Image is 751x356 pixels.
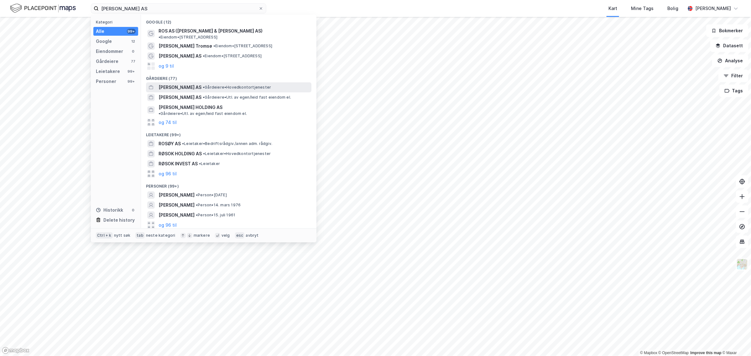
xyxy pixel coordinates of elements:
span: [PERSON_NAME] Tromsø [159,42,212,50]
div: 99+ [127,69,136,74]
button: og 96 til [159,170,177,178]
span: Person • 14. mars 1976 [196,203,241,208]
div: velg [222,233,230,238]
span: • [203,151,205,156]
div: tab [135,232,145,239]
div: neste kategori [146,233,175,238]
span: RØSOK HOLDING AS [159,150,202,157]
iframe: Chat Widget [720,326,751,356]
span: • [159,111,160,116]
div: 0 [131,49,136,54]
button: Bokmerker [706,24,748,37]
span: Eiendom • [STREET_ADDRESS] [213,44,272,49]
input: Søk på adresse, matrikkel, gårdeiere, leietakere eller personer [99,4,258,13]
div: 0 [131,208,136,213]
span: • [203,95,205,100]
div: 77 [131,59,136,64]
span: • [196,193,198,197]
span: [PERSON_NAME] AS [159,94,201,101]
div: markere [194,233,210,238]
span: Leietaker • Bedriftsrådgiv./annen adm. rådgiv. [182,141,272,146]
span: • [213,44,215,48]
span: [PERSON_NAME] AS [159,52,201,60]
div: Google [96,38,112,45]
span: Eiendom • [STREET_ADDRESS] [159,35,217,40]
div: Mine Tags [631,5,654,12]
span: Leietaker • Hovedkontortjenester [203,151,271,156]
div: Leietakere (99+) [141,127,316,139]
a: Improve this map [691,351,722,355]
div: [PERSON_NAME] [695,5,731,12]
span: • [182,141,184,146]
div: Historikk [96,206,123,214]
button: Analyse [712,54,748,67]
button: Filter [718,70,748,82]
span: • [196,213,198,217]
div: Delete history [103,216,135,224]
div: Kategori [96,20,138,24]
button: Datasett [710,39,748,52]
span: ROS AS ([PERSON_NAME] & [PERSON_NAME] AS) [159,27,263,35]
div: nytt søk [114,233,131,238]
button: og 9 til [159,62,174,70]
div: Ctrl + k [96,232,113,239]
div: Gårdeiere [96,58,118,65]
div: Google (12) [141,15,316,26]
span: [PERSON_NAME] [159,191,195,199]
span: RØSOK INVEST AS [159,160,198,168]
span: Eiendom • [STREET_ADDRESS] [203,54,262,59]
button: og 96 til [159,221,177,229]
div: Eiendommer [96,48,123,55]
div: 12 [131,39,136,44]
div: Personer [96,78,116,85]
span: • [196,203,198,207]
span: Person • [DATE] [196,193,227,198]
div: Personer (99+) [141,179,316,190]
img: Z [736,258,748,270]
div: Kart [608,5,617,12]
a: Mapbox [640,351,657,355]
div: 99+ [127,79,136,84]
span: Gårdeiere • Hovedkontortjenester [203,85,271,90]
img: logo.f888ab2527a4732fd821a326f86c7f29.svg [10,3,76,14]
span: [PERSON_NAME] AS [159,84,201,91]
div: esc [235,232,245,239]
div: 99+ [127,29,136,34]
span: • [203,85,205,90]
span: Gårdeiere • Utl. av egen/leid fast eiendom el. [203,95,291,100]
button: Tags [719,85,748,97]
div: Bolig [667,5,678,12]
span: [PERSON_NAME] [159,211,195,219]
span: Person • 15. juli 1961 [196,213,235,218]
div: Gårdeiere (77) [141,71,316,82]
span: Gårdeiere • Utl. av egen/leid fast eiendom el. [159,111,247,116]
div: Leietakere [96,68,120,75]
button: og 74 til [159,119,177,126]
span: [PERSON_NAME] [159,201,195,209]
div: avbryt [246,233,258,238]
span: ROSØY AS [159,140,181,147]
span: • [159,35,160,39]
span: Leietaker [199,161,220,166]
span: • [203,54,205,58]
a: OpenStreetMap [659,351,689,355]
span: • [199,161,201,166]
a: Mapbox homepage [2,347,29,354]
span: [PERSON_NAME] HOLDING AS [159,104,222,111]
div: Alle [96,28,104,35]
